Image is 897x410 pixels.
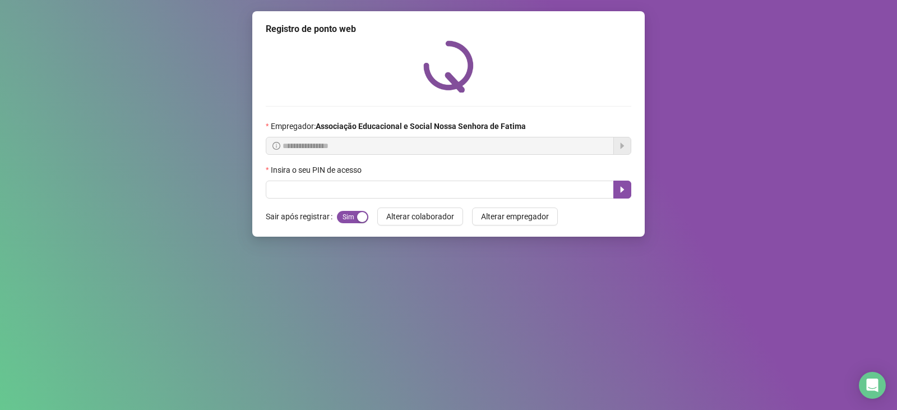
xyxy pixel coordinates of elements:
[316,122,526,131] strong: Associação Educacional e Social Nossa Senhora de Fatima
[377,208,463,225] button: Alterar colaborador
[266,22,631,36] div: Registro de ponto web
[386,210,454,223] span: Alterar colaborador
[472,208,558,225] button: Alterar empregador
[481,210,549,223] span: Alterar empregador
[266,164,369,176] label: Insira o seu PIN de acesso
[423,40,474,93] img: QRPoint
[271,120,526,132] span: Empregador :
[859,372,886,399] div: Open Intercom Messenger
[618,185,627,194] span: caret-right
[272,142,280,150] span: info-circle
[266,208,337,225] label: Sair após registrar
